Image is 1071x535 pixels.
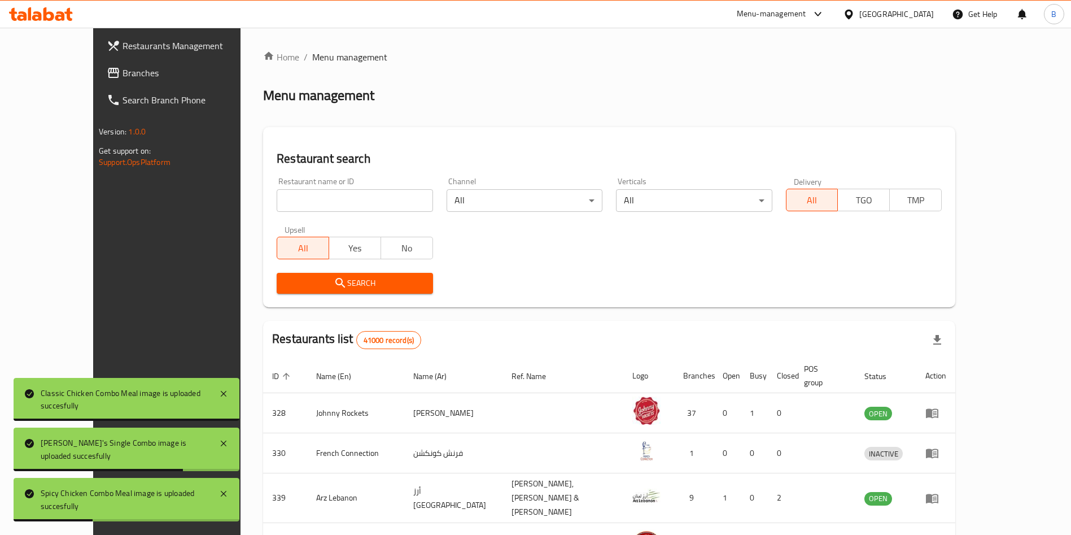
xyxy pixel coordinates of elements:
[277,189,432,212] input: Search for restaurant name or ID..
[1051,8,1056,20] span: B
[286,276,423,290] span: Search
[889,189,942,211] button: TMP
[277,150,942,167] h2: Restaurant search
[768,359,795,393] th: Closed
[282,240,325,256] span: All
[41,387,208,412] div: Classic Chicken Combo Meal image is uploaded succesfully
[714,359,741,393] th: Open
[263,50,299,64] a: Home
[632,397,661,425] img: Johnny Rockets
[894,192,937,208] span: TMP
[41,487,208,512] div: Spicy Chicken Combo Meal image is uploaded succesfully
[925,446,946,460] div: Menu
[768,473,795,523] td: 2
[864,369,901,383] span: Status
[864,407,892,420] span: OPEN
[272,330,421,349] h2: Restaurants list
[404,393,502,433] td: [PERSON_NAME]
[714,473,741,523] td: 1
[329,237,381,259] button: Yes
[285,225,305,233] label: Upsell
[272,369,294,383] span: ID
[674,359,714,393] th: Branches
[674,473,714,523] td: 9
[674,393,714,433] td: 37
[307,473,404,523] td: Arz Lebanon
[925,406,946,420] div: Menu
[99,124,126,139] span: Version:
[263,50,955,64] nav: breadcrumb
[674,433,714,473] td: 1
[263,473,307,523] td: 339
[381,237,433,259] button: No
[99,155,171,169] a: Support.OpsPlatform
[98,59,272,86] a: Branches
[916,359,955,393] th: Action
[99,143,151,158] span: Get support on:
[632,437,661,465] img: French Connection
[842,192,885,208] span: TGO
[864,492,892,505] span: OPEN
[263,433,307,473] td: 330
[312,50,387,64] span: Menu management
[304,50,308,64] li: /
[98,32,272,59] a: Restaurants Management
[768,393,795,433] td: 0
[277,237,329,259] button: All
[123,93,263,107] span: Search Branch Phone
[123,66,263,80] span: Branches
[316,369,366,383] span: Name (En)
[386,240,429,256] span: No
[356,331,421,349] div: Total records count
[307,393,404,433] td: Johnny Rockets
[334,240,377,256] span: Yes
[123,39,263,53] span: Restaurants Management
[512,369,561,383] span: Ref. Name
[502,473,624,523] td: [PERSON_NAME],[PERSON_NAME] & [PERSON_NAME]
[714,433,741,473] td: 0
[128,124,146,139] span: 1.0.0
[864,447,903,460] span: INACTIVE
[786,189,838,211] button: All
[925,491,946,505] div: Menu
[741,359,768,393] th: Busy
[404,473,502,523] td: أرز [GEOGRAPHIC_DATA]
[632,482,661,510] img: Arz Lebanon
[859,8,934,20] div: [GEOGRAPHIC_DATA]
[623,359,674,393] th: Logo
[447,189,602,212] div: All
[741,473,768,523] td: 0
[924,327,951,354] div: Export file
[307,433,404,473] td: French Connection
[98,86,272,114] a: Search Branch Phone
[357,335,421,346] span: 41000 record(s)
[791,192,834,208] span: All
[277,273,432,294] button: Search
[794,177,822,185] label: Delivery
[263,86,374,105] h2: Menu management
[404,433,502,473] td: فرنش كونكشن
[768,433,795,473] td: 0
[263,393,307,433] td: 328
[741,433,768,473] td: 0
[714,393,741,433] td: 0
[737,7,806,21] div: Menu-management
[741,393,768,433] td: 1
[616,189,772,212] div: All
[837,189,890,211] button: TGO
[804,362,842,389] span: POS group
[413,369,461,383] span: Name (Ar)
[41,437,208,462] div: [PERSON_NAME]'s Single Combo image is uploaded succesfully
